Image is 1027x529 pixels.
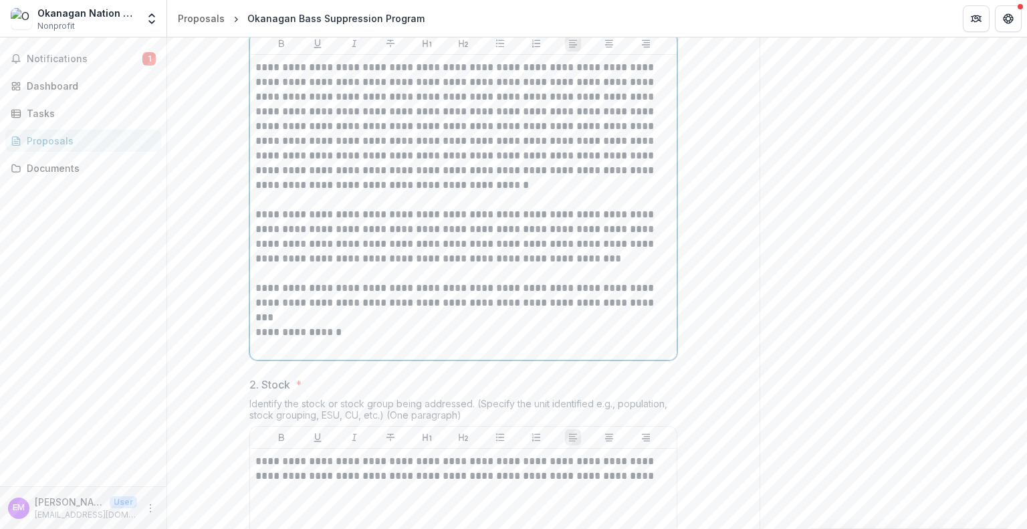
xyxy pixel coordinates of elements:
button: Italicize [346,35,362,51]
div: Tasks [27,106,150,120]
button: Bold [273,429,290,445]
button: Align Right [638,35,654,51]
button: Bold [273,35,290,51]
div: Elinor McGrath [13,504,25,512]
button: Underline [310,35,326,51]
p: User [110,496,137,508]
div: Proposals [178,11,225,25]
p: [EMAIL_ADDRESS][DOMAIN_NAME] [35,509,137,521]
button: Align Right [638,429,654,445]
button: Italicize [346,429,362,445]
button: Align Left [565,429,581,445]
button: Align Center [601,429,617,445]
button: Align Left [565,35,581,51]
nav: breadcrumb [173,9,430,28]
p: [PERSON_NAME] [35,495,104,509]
a: Proposals [5,130,161,152]
button: Strike [382,429,398,445]
button: Bullet List [492,35,508,51]
div: Documents [27,161,150,175]
button: Heading 1 [419,35,435,51]
div: Okanagan Bass Suppression Program [247,11,425,25]
button: Heading 2 [455,35,471,51]
div: Proposals [27,134,150,148]
button: Ordered List [528,429,544,445]
a: Proposals [173,9,230,28]
a: Tasks [5,102,161,124]
div: Okanagan Nation Alliance Fisheries Department [37,6,137,20]
button: More [142,500,158,516]
button: Underline [310,429,326,445]
button: Open entity switcher [142,5,161,32]
button: Heading 2 [455,429,471,445]
img: Okanagan Nation Alliance Fisheries Department [11,8,32,29]
button: Get Help [995,5,1022,32]
button: Strike [382,35,398,51]
button: Notifications1 [5,48,161,70]
p: 2. Stock [249,377,290,393]
span: Nonprofit [37,20,75,32]
button: Align Center [601,35,617,51]
button: Ordered List [528,35,544,51]
div: Identify the stock or stock group being addressed. (Specify the unit identified e.g., population,... [249,398,677,426]
a: Dashboard [5,75,161,97]
div: Dashboard [27,79,150,93]
span: 1 [142,52,156,66]
a: Documents [5,157,161,179]
button: Partners [963,5,990,32]
span: Notifications [27,54,142,65]
button: Bullet List [492,429,508,445]
button: Heading 1 [419,429,435,445]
